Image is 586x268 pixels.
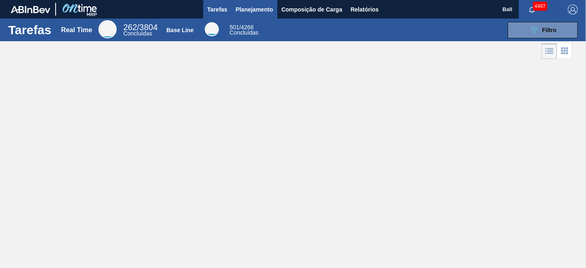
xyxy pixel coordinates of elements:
div: Visão em Cards [557,43,572,59]
div: Real Time [123,24,157,36]
div: Base Line [230,25,258,35]
div: Base Line [166,27,194,33]
img: TNhmsLtSVTkK8tSr43FrP2fwEKptu5GPRR3wAAAABJRU5ErkJggg== [11,6,50,13]
div: Base Line [205,22,219,36]
span: Concluídas [123,30,152,37]
span: / 4266 [230,24,253,31]
span: Tarefas [207,5,227,14]
span: 4487 [533,2,547,11]
h1: Tarefas [8,25,52,35]
button: Notificações [519,4,545,15]
div: Real Time [61,26,92,34]
div: Visão em Lista [541,43,557,59]
span: Relatórios [351,5,379,14]
span: Planejamento [236,5,273,14]
span: Concluídas [230,29,258,36]
span: Composição de Carga [281,5,342,14]
span: 501 [230,24,239,31]
span: 262 [123,23,137,32]
span: / 3804 [123,23,157,32]
span: Filtro [542,27,557,33]
img: Logout [568,5,578,14]
button: Filtro [508,22,578,38]
div: Real Time [98,20,117,38]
